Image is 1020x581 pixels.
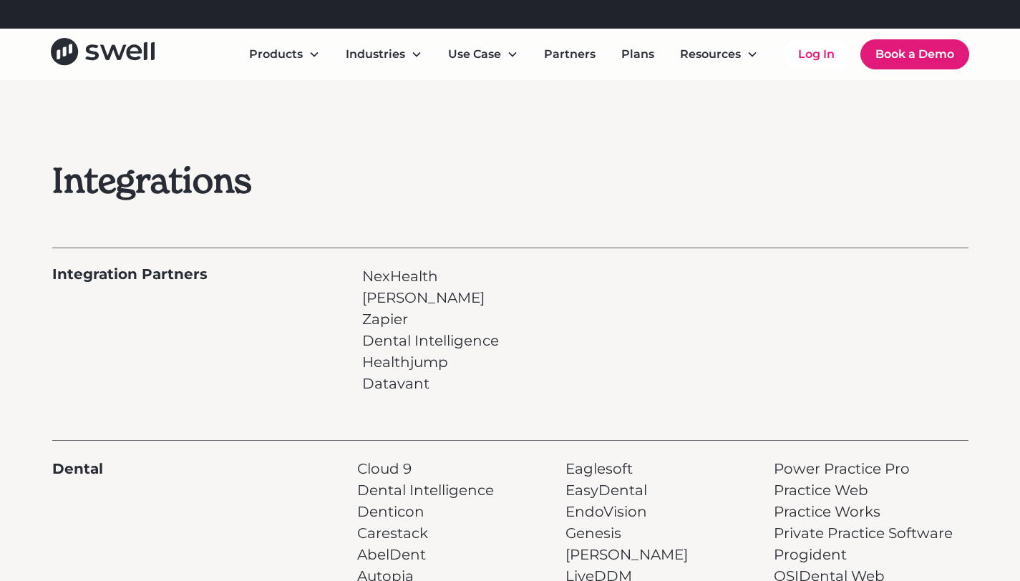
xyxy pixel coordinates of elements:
div: Resources [680,46,741,63]
a: Partners [533,40,607,69]
a: home [51,38,155,70]
h2: Integrations [52,160,602,202]
div: Industries [346,46,405,63]
a: Book a Demo [860,39,969,69]
div: Industries [334,40,434,69]
a: Log In [784,40,849,69]
div: Dental [52,458,103,479]
div: Resources [669,40,769,69]
h3: Integration Partners [52,265,208,283]
div: Use Case [448,46,501,63]
p: NexHealth [PERSON_NAME] Zapier Dental Intelligence Healthjump Datavant [362,265,499,394]
div: Products [249,46,303,63]
a: Plans [610,40,666,69]
div: Products [238,40,331,69]
div: Use Case [437,40,530,69]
